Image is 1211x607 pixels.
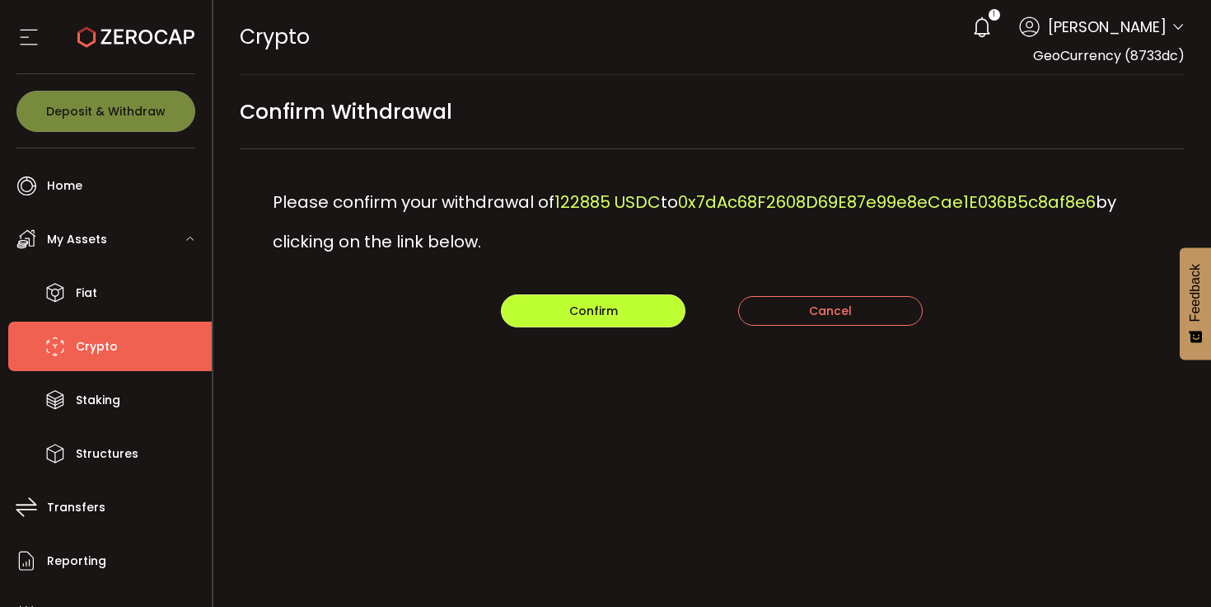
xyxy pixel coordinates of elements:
button: Feedback - Show survey [1180,247,1211,360]
span: Confirm [569,303,618,319]
span: Crypto [240,22,310,51]
span: Crypto [76,335,118,359]
span: GeoCurrency (8733dc) [1033,46,1185,65]
button: Deposit & Withdraw [16,91,195,132]
span: Structures [76,442,138,466]
span: 0x7dAc68F2608D69E87e99e8eCae1E036B5c8af8e6 [678,191,1096,214]
span: 1 [993,9,995,21]
span: Deposit & Withdraw [46,106,166,117]
span: My Assets [47,228,107,252]
span: Confirm Withdrawal [240,93,452,130]
span: Feedback [1188,264,1203,322]
span: Transfers [47,496,105,520]
span: 122885 USDC [554,191,661,214]
span: [PERSON_NAME] [1048,16,1167,38]
button: Confirm [501,294,685,327]
span: Reporting [47,549,106,573]
div: Widżet czatu [1129,528,1211,607]
span: Fiat [76,281,97,305]
span: Please confirm your withdrawal of [273,191,554,214]
button: Cancel [738,296,923,326]
span: Staking [76,388,120,412]
iframe: Chat Widget [1129,528,1211,607]
span: Cancel [809,303,852,319]
span: Home [47,174,82,198]
span: to [661,191,678,214]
